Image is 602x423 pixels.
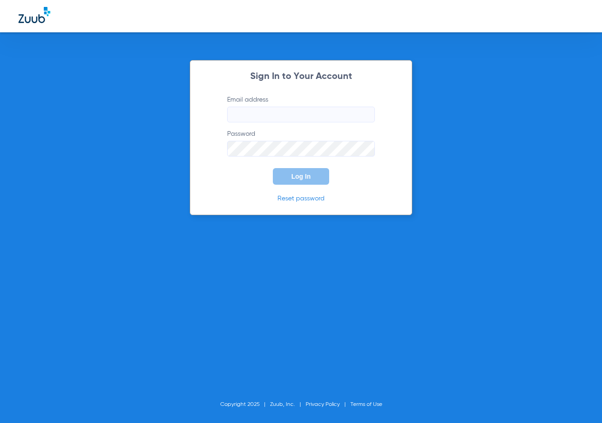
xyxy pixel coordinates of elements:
button: Log In [273,168,329,185]
span: Log In [291,173,311,180]
a: Reset password [277,195,325,202]
h2: Sign In to Your Account [213,72,389,81]
input: Password [227,141,375,157]
img: Zuub Logo [18,7,50,23]
li: Zuub, Inc. [270,400,306,409]
label: Email address [227,95,375,122]
li: Copyright 2025 [220,400,270,409]
label: Password [227,129,375,157]
input: Email address [227,107,375,122]
a: Terms of Use [350,402,382,407]
a: Privacy Policy [306,402,340,407]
